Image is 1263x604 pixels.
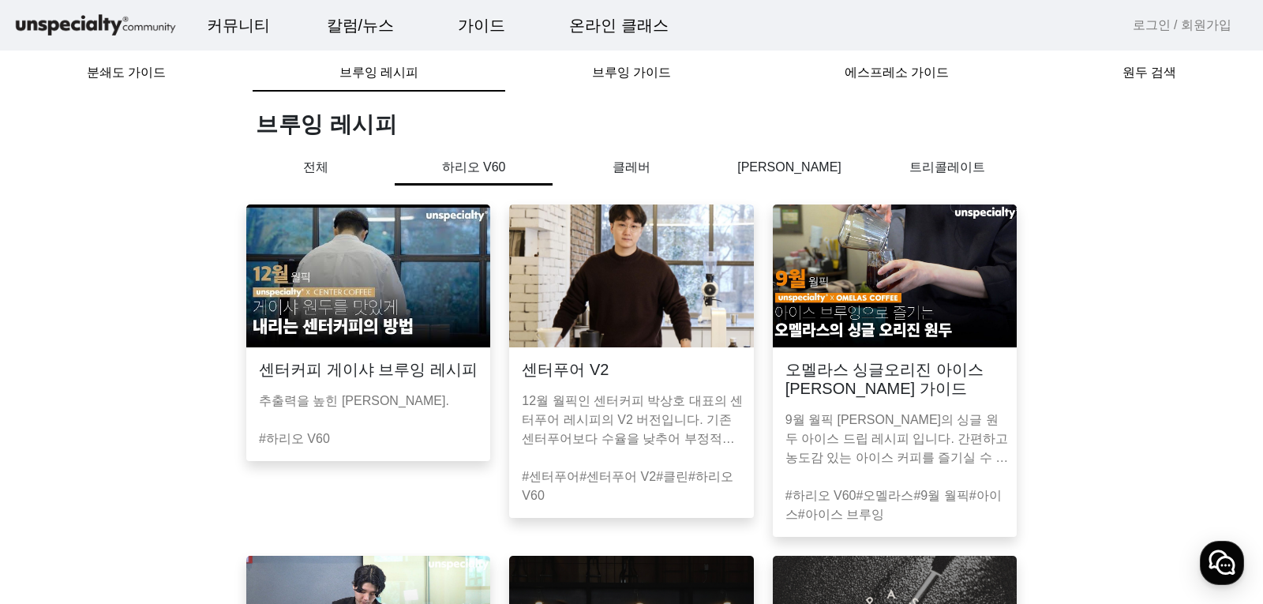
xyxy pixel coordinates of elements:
a: #아이스 브루잉 [798,508,884,521]
p: [PERSON_NAME] [710,158,868,177]
a: 대화 [104,473,204,512]
p: 전체 [237,158,395,177]
a: 오멜라스 싱글오리진 아이스 [PERSON_NAME] 가이드9월 월픽 [PERSON_NAME]의 싱글 원두 아이스 드립 레시피 입니다. 간편하고 농도감 있는 아이스 커피를 즐기... [763,204,1026,537]
h1: 브루잉 레시피 [256,111,1026,139]
span: 홈 [50,497,59,509]
p: 하리오 V60 [395,158,553,186]
a: 센터푸어 V212월 월픽인 센터커피 박상호 대표의 센터푸어 레시피의 V2 버전입니다. 기존 센터푸어보다 수율을 낮추어 부정적인 맛이 억제되었습니다.#센터푸어#센터푸어 V2#클... [500,204,763,537]
span: 설정 [244,497,263,509]
img: logo [13,12,178,39]
p: 추출력을 높힌 [PERSON_NAME]. [259,392,484,411]
span: 원두 검색 [1122,66,1176,79]
h3: 센터커피 게이샤 브루잉 레시피 [259,360,478,379]
span: 대화 [144,497,163,510]
a: #센터푸어 V2 [579,470,656,483]
p: 12월 월픽인 센터커피 박상호 대표의 센터푸어 레시피의 V2 버전입니다. 기존 센터푸어보다 수율을 낮추어 부정적인 맛이 억제되었습니다. [522,392,747,448]
a: 센터커피 게이샤 브루잉 레시피추출력을 높힌 [PERSON_NAME].#하리오 V60 [237,204,500,537]
a: #클린 [656,470,688,483]
p: 9월 월픽 [PERSON_NAME]의 싱글 원두 아이스 드립 레시피 입니다. 간편하고 농도감 있는 아이스 커피를 즐기실 수 있습니다. [785,411,1010,467]
span: 브루잉 가이드 [592,66,671,79]
a: #센터푸어 [522,470,579,483]
a: #9월 월픽 [913,489,969,502]
span: 브루잉 레시피 [339,66,418,79]
p: 트리콜레이트 [868,158,1026,177]
p: 클레버 [553,158,710,177]
h3: 센터푸어 V2 [522,360,609,379]
a: 커뮤니티 [194,4,283,47]
span: 에스프레소 가이드 [845,66,949,79]
a: #하리오 V60 [522,470,733,502]
a: #하리오 V60 [785,489,856,502]
a: 홈 [5,473,104,512]
a: #하리오 V60 [259,432,330,445]
a: 온라인 클래스 [557,4,681,47]
a: 칼럼/뉴스 [314,4,407,47]
a: #아이스 [785,489,1002,521]
a: 가이드 [445,4,518,47]
span: 분쇄도 가이드 [87,66,166,79]
a: 설정 [204,473,303,512]
h3: 오멜라스 싱글오리진 아이스 [PERSON_NAME] 가이드 [785,360,1004,398]
a: 로그인 / 회원가입 [1133,16,1231,35]
a: #오멜라스 [856,489,913,502]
